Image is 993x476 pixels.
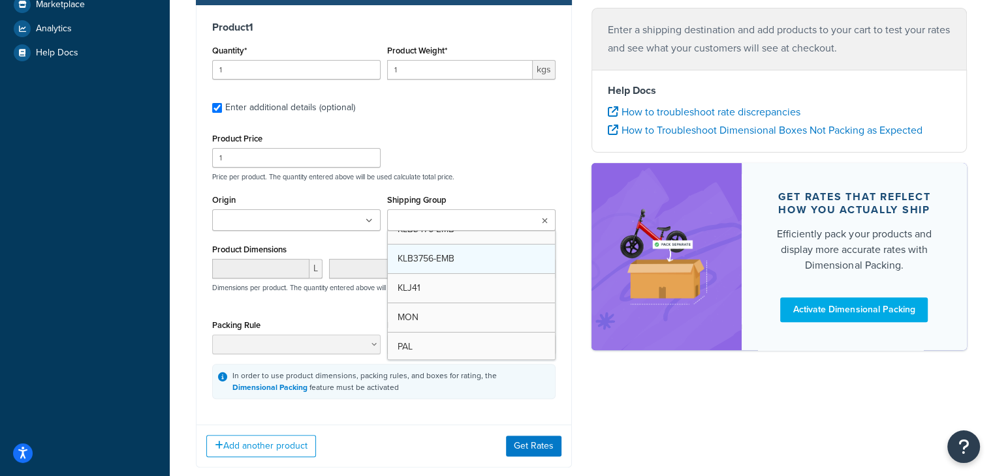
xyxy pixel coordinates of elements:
p: Price per product. The quantity entered above will be used calculate total price. [209,172,559,181]
a: Analytics [10,17,160,40]
a: KLB3756-EMB [388,245,555,273]
div: In order to use product dimensions, packing rules, and boxes for rating, the feature must be acti... [232,370,497,393]
a: KLJ41 [388,274,555,303]
div: Efficiently pack your products and display more accurate rates with Dimensional Packing. [773,226,936,273]
input: 0 [212,60,381,80]
input: Enter additional details (optional) [212,103,222,113]
label: Product Dimensions [212,245,287,254]
button: Get Rates [506,436,561,456]
p: Dimensions per product. The quantity entered above will be used calculate total volume. [209,283,482,292]
label: Product Price [212,134,262,143]
span: MON [398,310,418,324]
a: PAL [388,333,555,361]
span: Analytics [36,23,72,35]
a: How to Troubleshoot Dimensional Boxes Not Packing as Expected [608,123,922,138]
span: L [309,259,323,278]
button: Add another product [206,435,316,457]
div: Get rates that reflect how you actually ship [773,190,936,216]
img: feature-image-dim-d40ad3071a2b3c8e08177464837368e35600d3c5e73b18a22c1e4bb210dc32ac.png [611,183,722,330]
label: Origin [212,195,236,205]
h4: Help Docs [608,83,951,98]
a: MON [388,303,555,332]
label: Product Weight* [387,46,447,55]
p: Enter a shipping destination and add products to your cart to test your rates and see what your c... [608,21,951,57]
label: Quantity* [212,46,247,55]
span: KLJ41 [398,281,420,295]
span: Help Docs [36,48,78,59]
a: Activate Dimensional Packing [780,297,928,322]
input: 0.00 [387,60,533,80]
a: How to troubleshoot rate discrepancies [608,104,800,119]
span: PAL [398,340,413,353]
div: Enter additional details (optional) [225,98,355,117]
a: Help Docs [10,41,160,65]
span: kgs [533,60,556,80]
label: Shipping Group [387,195,447,205]
span: KLB3756-EMB [398,252,454,265]
a: Dimensional Packing [232,381,307,393]
h3: Product 1 [212,21,556,34]
button: Open Resource Center [947,430,980,463]
label: Packing Rule [212,320,260,330]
